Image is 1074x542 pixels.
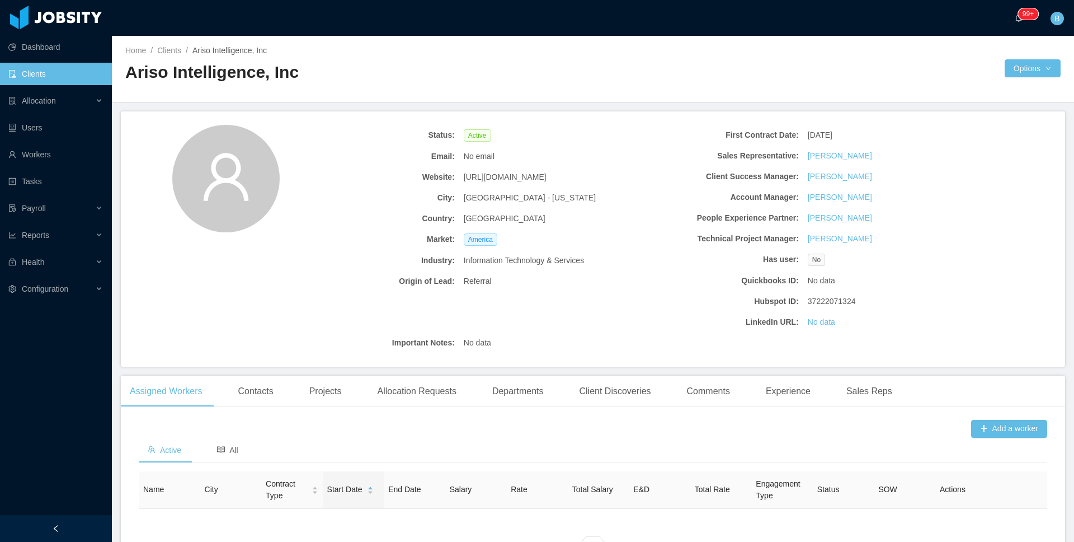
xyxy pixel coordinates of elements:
[8,116,103,139] a: icon: robotUsers
[217,446,225,454] i: icon: read
[808,150,872,162] a: [PERSON_NAME]
[464,171,547,183] span: [URL][DOMAIN_NAME]
[971,420,1047,438] button: icon: plusAdd a worker
[695,485,730,494] span: Total Rate
[121,376,211,407] div: Assigned Workers
[217,446,238,455] span: All
[808,316,835,328] a: No data
[229,376,282,407] div: Contacts
[291,275,455,287] b: Origin of Lead:
[22,96,56,105] span: Allocation
[635,316,799,328] b: LinkedIn URL:
[8,36,103,58] a: icon: pie-chartDashboard
[635,233,799,245] b: Technical Project Manager:
[291,171,455,183] b: Website:
[464,129,491,142] span: Active
[678,376,739,407] div: Comments
[635,212,799,224] b: People Experience Partner:
[1005,59,1061,77] button: Optionsicon: down
[8,63,103,85] a: icon: auditClients
[808,191,872,203] a: [PERSON_NAME]
[157,46,181,55] a: Clients
[1018,8,1038,20] sup: 245
[205,485,218,494] span: City
[837,376,901,407] div: Sales Reps
[757,376,819,407] div: Experience
[291,233,455,245] b: Market:
[464,233,497,246] span: America
[808,296,856,307] span: 37222071324
[143,485,164,494] span: Name
[803,125,976,146] div: [DATE]
[808,212,872,224] a: [PERSON_NAME]
[368,376,465,407] div: Allocation Requests
[291,151,455,162] b: Email:
[464,192,596,204] span: [GEOGRAPHIC_DATA] - [US_STATE]
[808,233,872,245] a: [PERSON_NAME]
[635,171,799,183] b: Client Success Manager:
[808,171,872,183] a: [PERSON_NAME]
[22,284,68,293] span: Configuration
[511,485,527,494] span: Rate
[483,376,553,407] div: Departments
[22,204,46,213] span: Payroll
[22,258,44,267] span: Health
[817,485,840,494] span: Status
[808,275,835,287] span: No data
[808,254,825,266] span: No
[291,255,455,267] b: Industry:
[8,231,16,239] i: icon: line-chart
[8,97,16,105] i: icon: solution
[633,485,649,494] span: E&D
[464,151,494,162] span: No email
[464,337,491,349] span: No data
[8,143,103,166] a: icon: userWorkers
[1054,12,1059,25] span: B
[327,484,362,496] span: Start Date
[291,337,455,349] b: Important Notes:
[450,485,472,494] span: Salary
[8,170,103,193] a: icon: profileTasks
[291,213,455,225] b: Country:
[148,446,181,455] span: Active
[300,376,351,407] div: Projects
[150,46,153,55] span: /
[388,485,421,494] span: End Date
[312,485,318,493] div: Sort
[635,191,799,203] b: Account Manager:
[367,485,373,489] i: icon: caret-up
[940,485,965,494] span: Actions
[8,285,16,293] i: icon: setting
[635,296,799,307] b: Hubspot ID:
[572,485,613,494] span: Total Salary
[125,61,593,84] h2: Ariso Intelligence, Inc
[291,129,455,141] b: Status:
[8,258,16,266] i: icon: medicine-box
[199,150,253,204] i: icon: user
[291,192,455,204] b: City:
[635,275,799,287] b: Quickbooks ID:
[464,213,545,225] span: [GEOGRAPHIC_DATA]
[756,479,800,500] span: Engagement Type
[878,485,897,494] span: SOW
[635,129,799,141] b: First Contract Date:
[8,204,16,212] i: icon: file-protect
[266,478,307,502] span: Contract Type
[367,489,373,493] i: icon: caret-down
[192,46,267,55] span: Ariso Intelligence, Inc
[312,485,318,489] i: icon: caret-up
[125,46,146,55] a: Home
[148,446,156,454] i: icon: team
[186,46,188,55] span: /
[312,489,318,493] i: icon: caret-down
[464,255,584,267] span: Information Technology & Services
[464,275,492,287] span: Referral
[570,376,660,407] div: Client Discoveries
[635,254,799,265] b: Has user:
[1015,14,1023,22] i: icon: bell
[22,231,49,240] span: Reports
[367,485,374,493] div: Sort
[635,150,799,162] b: Sales Representative:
